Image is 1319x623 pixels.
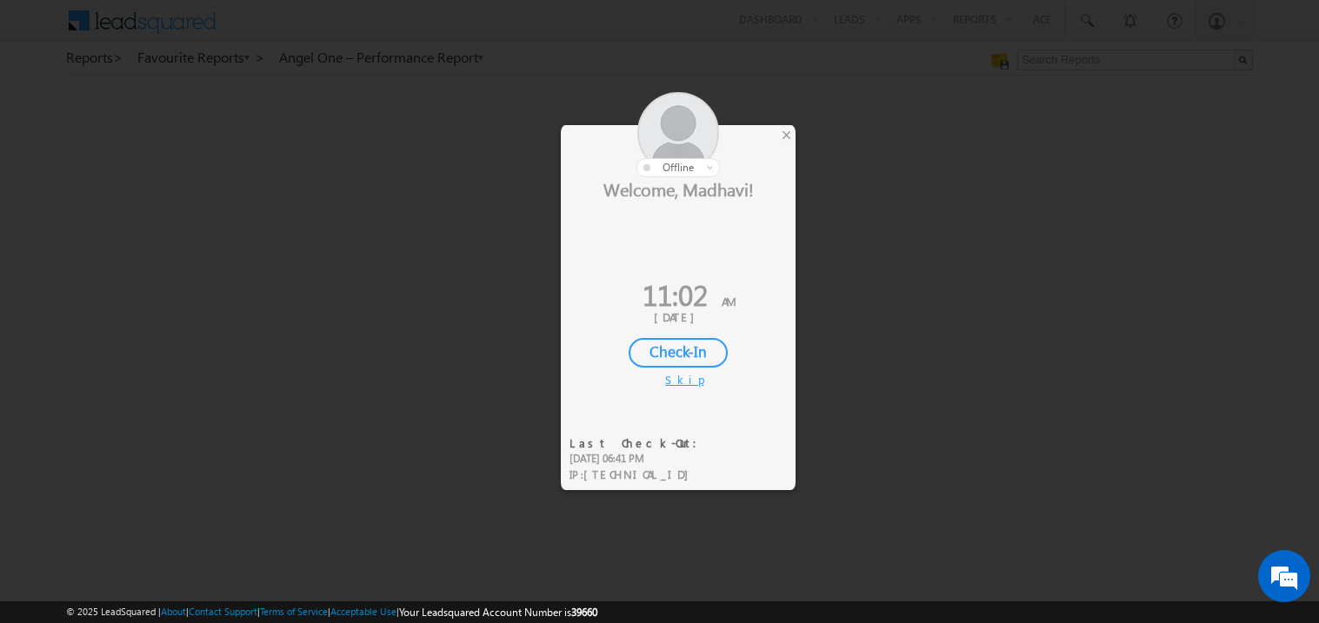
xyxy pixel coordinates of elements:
[570,467,708,483] div: IP :
[260,606,328,617] a: Terms of Service
[330,606,396,617] a: Acceptable Use
[663,161,694,174] span: offline
[583,467,697,481] span: [TECHNICAL_ID]
[643,275,708,314] span: 11:02
[571,606,597,619] span: 39660
[570,451,708,467] div: [DATE] 06:41 PM
[189,606,257,617] a: Contact Support
[574,309,783,325] div: [DATE]
[722,294,736,308] span: AM
[66,604,597,620] span: © 2025 LeadSquared | | | | |
[777,125,796,144] div: ×
[161,606,186,617] a: About
[665,372,691,388] div: Skip
[570,435,708,451] div: Last Check-Out:
[629,338,728,368] div: Check-In
[561,177,796,200] div: Welcome, Madhavi!
[399,606,597,619] span: Your Leadsquared Account Number is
